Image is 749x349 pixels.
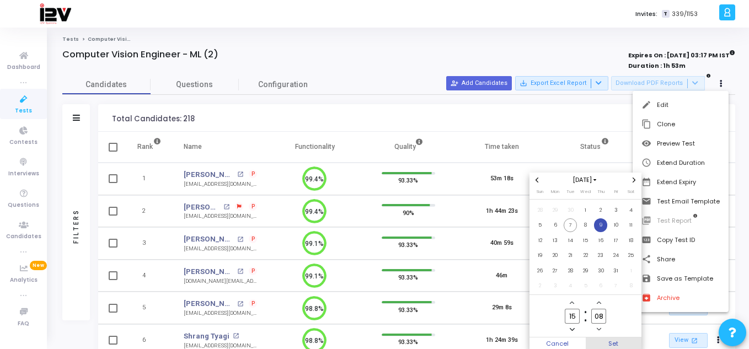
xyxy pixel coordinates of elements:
span: 7 [609,279,623,293]
td: October 21, 2025 [563,248,578,264]
td: October 7, 2025 [563,218,578,233]
span: 8 [624,279,638,293]
span: 4 [624,203,638,217]
td: October 23, 2025 [593,248,608,264]
span: 31 [609,264,623,278]
span: Mon [551,189,559,195]
span: Sat [628,189,634,195]
td: November 8, 2025 [623,278,639,294]
td: October 28, 2025 [563,263,578,278]
span: 1 [579,203,592,217]
td: October 6, 2025 [548,218,563,233]
td: November 3, 2025 [548,278,563,294]
td: November 5, 2025 [578,278,593,294]
td: November 1, 2025 [623,263,639,278]
th: Saturday [623,188,639,199]
td: October 10, 2025 [608,218,624,233]
span: 2 [594,203,608,217]
span: 30 [564,203,577,217]
span: 12 [533,234,547,248]
td: October 15, 2025 [578,233,593,248]
span: 3 [609,203,623,217]
span: 2 [533,279,547,293]
span: 21 [564,249,577,262]
span: Wed [580,189,591,195]
th: Thursday [593,188,608,199]
td: October 11, 2025 [623,218,639,233]
span: 3 [548,279,562,293]
span: 6 [548,218,562,232]
td: October 8, 2025 [578,218,593,233]
span: 10 [609,218,623,232]
td: October 16, 2025 [593,233,608,248]
span: 17 [609,234,623,248]
span: 9 [594,218,608,232]
span: Thu [597,189,604,195]
span: 26 [533,264,547,278]
span: 14 [564,234,577,248]
td: October 13, 2025 [548,233,563,248]
td: October 29, 2025 [578,263,593,278]
span: 19 [533,249,547,262]
span: 5 [533,218,547,232]
td: September 30, 2025 [563,202,578,218]
td: November 2, 2025 [532,278,548,294]
th: Tuesday [563,188,578,199]
button: Choose month and year [569,175,602,185]
button: Add a hour [568,298,577,308]
span: 27 [548,264,562,278]
span: 29 [579,264,592,278]
td: October 20, 2025 [548,248,563,264]
span: 24 [609,249,623,262]
td: October 17, 2025 [608,233,624,248]
span: 30 [594,264,608,278]
td: October 22, 2025 [578,248,593,264]
td: October 9, 2025 [593,218,608,233]
th: Monday [548,188,563,199]
span: 13 [548,234,562,248]
span: 1 [624,264,638,278]
button: Next month [629,175,639,185]
td: September 28, 2025 [532,202,548,218]
button: Previous month [532,175,542,185]
td: October 27, 2025 [548,263,563,278]
td: September 29, 2025 [548,202,563,218]
td: October 1, 2025 [578,202,593,218]
span: 29 [548,203,562,217]
th: Sunday [532,188,548,199]
span: 22 [579,249,592,262]
td: November 7, 2025 [608,278,624,294]
td: October 2, 2025 [593,202,608,218]
span: 5 [579,279,592,293]
th: Friday [608,188,624,199]
span: 23 [594,249,608,262]
span: 4 [564,279,577,293]
span: Tue [566,189,575,195]
span: 16 [594,234,608,248]
span: 25 [624,249,638,262]
button: Minus a hour [568,325,577,334]
td: October 4, 2025 [623,202,639,218]
span: 28 [564,264,577,278]
td: October 19, 2025 [532,248,548,264]
td: October 31, 2025 [608,263,624,278]
button: Add a minute [594,298,603,308]
span: 7 [564,218,577,232]
span: 20 [548,249,562,262]
span: 6 [594,279,608,293]
span: 15 [579,234,592,248]
td: November 4, 2025 [563,278,578,294]
span: Sun [537,189,543,195]
td: October 18, 2025 [623,233,639,248]
span: 11 [624,218,638,232]
span: 18 [624,234,638,248]
td: October 30, 2025 [593,263,608,278]
th: Wednesday [578,188,593,199]
td: October 26, 2025 [532,263,548,278]
td: October 5, 2025 [532,218,548,233]
td: October 12, 2025 [532,233,548,248]
td: October 14, 2025 [563,233,578,248]
button: Minus a minute [594,325,603,334]
span: 8 [579,218,592,232]
span: Fri [614,189,618,195]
